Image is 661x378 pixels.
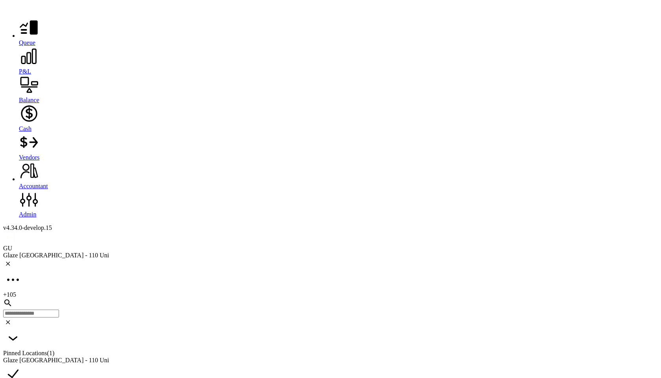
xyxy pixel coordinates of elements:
div: Glaze [GEOGRAPHIC_DATA] - 110 Uni [3,252,658,259]
div: + 105 [3,291,658,298]
span: Balance [19,97,39,103]
span: Accountant [19,183,48,189]
div: Glaze [GEOGRAPHIC_DATA] - 110 Uni [3,357,658,364]
span: Vendors [19,154,39,161]
a: P&L [19,46,658,75]
span: Queue [19,39,35,46]
div: Pinned Locations ( 1 ) [3,350,658,357]
span: Admin [19,211,36,218]
a: Queue [19,18,658,46]
span: Cash [19,125,31,132]
a: Admin [19,190,658,218]
a: Accountant [19,161,658,190]
div: GU [3,245,658,252]
a: Cash [19,104,658,132]
div: v 4.34.0-develop.15 [3,224,658,231]
a: Balance [19,75,658,104]
a: Vendors [19,132,658,161]
span: P&L [19,68,31,75]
